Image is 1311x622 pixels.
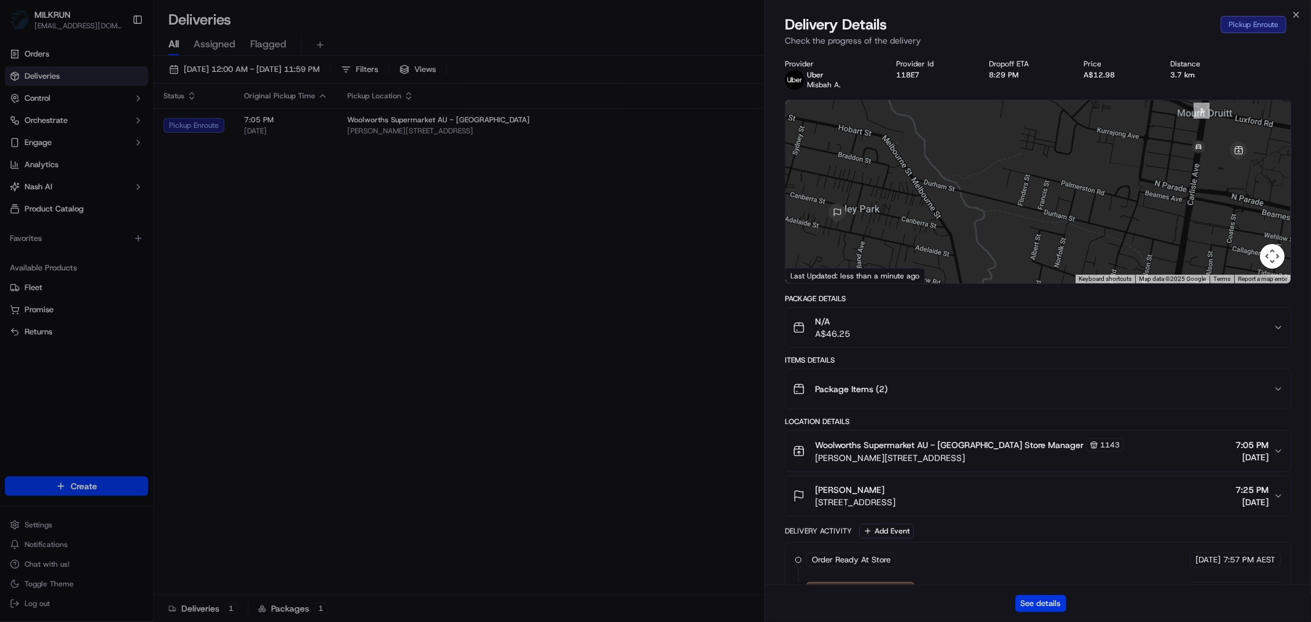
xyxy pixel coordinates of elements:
[1235,451,1269,463] span: [DATE]
[785,268,925,283] div: Last Updated: less than a minute ago
[1015,595,1066,612] button: See details
[785,59,876,69] div: Provider
[785,417,1291,427] div: Location Details
[785,294,1291,304] div: Package Details
[812,554,891,565] span: Order Ready At Store
[1139,275,1206,282] span: Map data ©2025 Google
[1235,484,1269,496] span: 7:25 PM
[1195,554,1221,565] span: [DATE]
[815,315,850,328] span: N/A
[785,431,1291,471] button: Woolworths Supermarket AU - [GEOGRAPHIC_DATA] Store Manager1143[PERSON_NAME][STREET_ADDRESS]7:05 ...
[1084,59,1151,69] div: Price
[1223,554,1275,565] span: 7:57 PM AEST
[785,34,1291,47] p: Check the progress of the delivery
[807,80,841,90] span: Misbah A.
[789,267,829,283] a: Open this area in Google Maps (opens a new window)
[1170,59,1236,69] div: Distance
[896,70,919,80] button: 118E7
[896,59,969,69] div: Provider Id
[815,496,896,508] span: [STREET_ADDRESS]
[785,526,852,536] div: Delivery Activity
[1170,70,1236,80] div: 3.7 km
[1238,275,1287,282] a: Report a map error
[815,484,884,496] span: [PERSON_NAME]
[785,476,1291,516] button: [PERSON_NAME][STREET_ADDRESS]7:25 PM[DATE]
[815,383,888,395] span: Package Items ( 2 )
[815,328,850,340] span: A$46.25
[1260,244,1285,269] button: Map camera controls
[989,59,1065,69] div: Dropoff ETA
[1194,103,1210,119] div: 1
[1079,275,1132,283] button: Keyboard shortcuts
[1084,70,1151,80] div: A$12.98
[1235,496,1269,508] span: [DATE]
[785,355,1291,365] div: Items Details
[1223,584,1275,595] span: 8:01 PM AEST
[785,15,887,34] span: Delivery Details
[807,70,841,80] p: Uber
[1195,584,1221,595] span: [DATE]
[785,369,1291,409] button: Package Items (2)
[1213,275,1230,282] a: Terms (opens in new tab)
[789,267,829,283] img: Google
[785,70,805,90] img: uber-new-logo.jpeg
[1235,439,1269,451] span: 7:05 PM
[1100,440,1120,450] span: 1143
[815,452,1124,464] span: [PERSON_NAME][STREET_ADDRESS]
[812,584,909,595] span: Created (Sent To Provider)
[815,439,1084,451] span: Woolworths Supermarket AU - [GEOGRAPHIC_DATA] Store Manager
[989,70,1065,80] div: 8:29 PM
[859,524,914,538] button: Add Event
[785,308,1291,347] button: N/AA$46.25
